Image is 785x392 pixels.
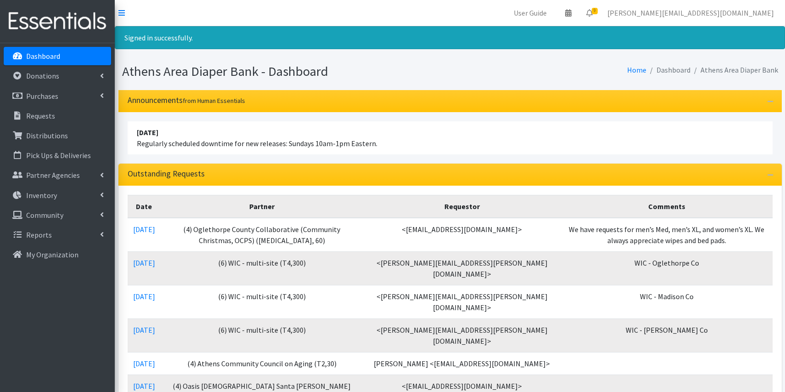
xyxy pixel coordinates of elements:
[26,170,80,180] p: Partner Agencies
[133,258,155,267] a: [DATE]
[592,8,598,14] span: 9
[4,206,111,224] a: Community
[26,250,78,259] p: My Organization
[183,97,245,105] small: from Human Essentials
[506,4,554,22] a: User Guide
[4,186,111,205] a: Inventory
[133,325,155,335] a: [DATE]
[4,126,111,145] a: Distributions
[128,169,205,179] h3: Outstanding Requests
[4,166,111,184] a: Partner Agencies
[133,381,155,391] a: [DATE]
[161,218,363,252] td: (4) Oglethorpe County Collaborative (Community Christmas, OCPS) ([MEDICAL_DATA], 60)
[363,251,561,285] td: <[PERSON_NAME][EMAIL_ADDRESS][PERSON_NAME][DOMAIN_NAME]>
[26,210,63,220] p: Community
[690,63,778,77] li: Athens Area Diaper Bank
[26,111,55,120] p: Requests
[161,318,363,352] td: (6) WIC - multi-site (T4,300)
[4,47,111,65] a: Dashboard
[363,352,561,375] td: [PERSON_NAME] <[EMAIL_ADDRESS][DOMAIN_NAME]>
[561,251,773,285] td: WIC - Oglethorpe Co
[4,6,111,37] img: HumanEssentials
[26,91,58,101] p: Purchases
[161,285,363,318] td: (6) WIC - multi-site (T4,300)
[26,51,60,61] p: Dashboard
[26,191,57,200] p: Inventory
[646,63,690,77] li: Dashboard
[363,195,561,218] th: Requestor
[133,359,155,368] a: [DATE]
[133,292,155,301] a: [DATE]
[561,318,773,352] td: WIC - [PERSON_NAME] Co
[4,67,111,85] a: Donations
[26,71,59,80] p: Donations
[600,4,781,22] a: [PERSON_NAME][EMAIL_ADDRESS][DOMAIN_NAME]
[26,131,68,140] p: Distributions
[4,226,111,244] a: Reports
[561,218,773,252] td: We have requests for men’s Med, men’s XL, and women’s XL. We always appreciate wipes and bed pads.
[561,285,773,318] td: WIC - Madison Co
[363,285,561,318] td: <[PERSON_NAME][EMAIL_ADDRESS][PERSON_NAME][DOMAIN_NAME]>
[26,151,91,160] p: Pick Ups & Deliveries
[161,251,363,285] td: (6) WIC - multi-site (T4,300)
[4,146,111,165] a: Pick Ups & Deliveries
[561,195,773,218] th: Comments
[4,245,111,264] a: My Organization
[363,218,561,252] td: <[EMAIL_ADDRESS][DOMAIN_NAME]>
[128,96,245,105] h3: Announcements
[363,318,561,352] td: <[PERSON_NAME][EMAIL_ADDRESS][PERSON_NAME][DOMAIN_NAME]>
[122,63,447,80] h1: Athens Area Diaper Bank - Dashboard
[579,4,600,22] a: 9
[26,230,52,239] p: Reports
[115,26,785,49] div: Signed in successfully.
[128,195,161,218] th: Date
[4,87,111,105] a: Purchases
[4,107,111,125] a: Requests
[137,128,158,137] strong: [DATE]
[128,121,773,154] li: Regularly scheduled downtime for new releases: Sundays 10am-1pm Eastern.
[627,65,646,74] a: Home
[161,195,363,218] th: Partner
[161,352,363,375] td: (4) Athens Community Council on Aging (T2,30)
[133,225,155,234] a: [DATE]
